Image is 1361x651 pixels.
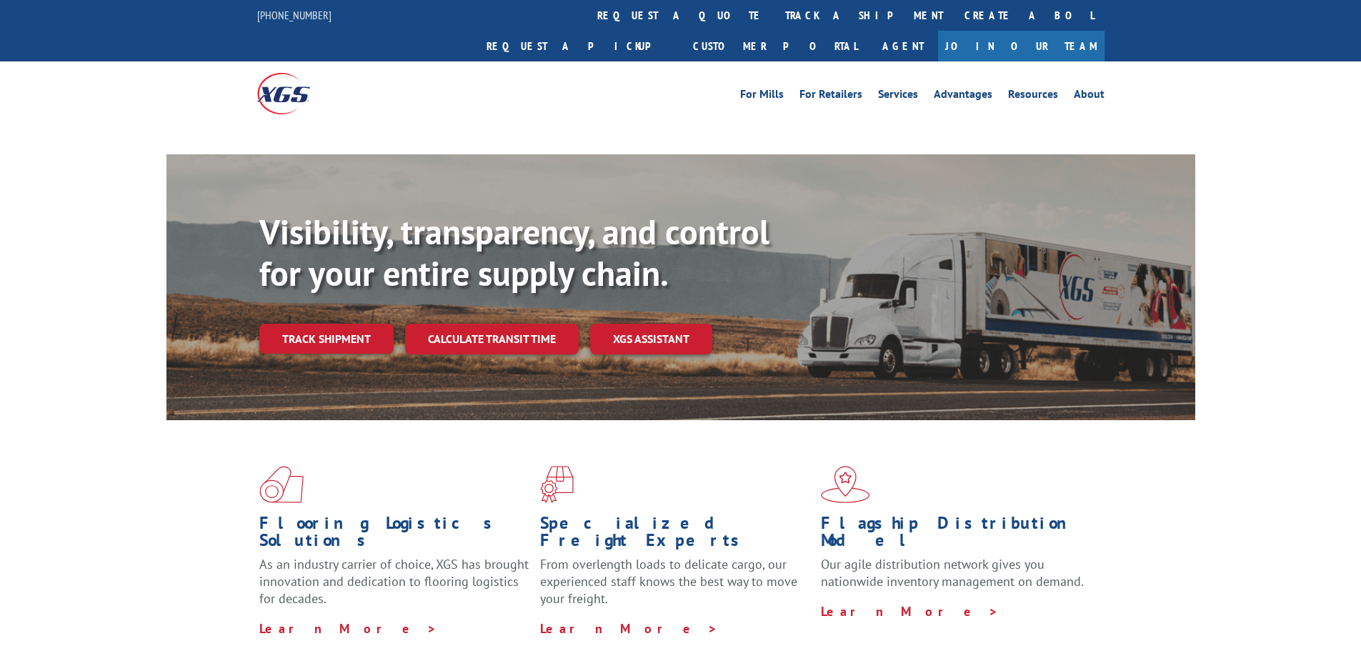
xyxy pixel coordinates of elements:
[821,556,1084,590] span: Our agile distribution network gives you nationwide inventory management on demand.
[1008,89,1058,104] a: Resources
[257,8,331,22] a: [PHONE_NUMBER]
[540,556,810,620] p: From overlength loads to delicate cargo, our experienced staff knows the best way to move your fr...
[259,620,437,637] a: Learn More >
[405,324,579,354] a: Calculate transit time
[682,31,868,61] a: Customer Portal
[934,89,992,104] a: Advantages
[740,89,784,104] a: For Mills
[1074,89,1105,104] a: About
[821,466,870,503] img: xgs-icon-flagship-distribution-model-red
[259,466,304,503] img: xgs-icon-total-supply-chain-intelligence-red
[799,89,862,104] a: For Retailers
[868,31,938,61] a: Agent
[938,31,1105,61] a: Join Our Team
[540,620,718,637] a: Learn More >
[259,556,529,607] span: As an industry carrier of choice, XGS has brought innovation and dedication to flooring logistics...
[821,603,999,620] a: Learn More >
[878,89,918,104] a: Services
[259,209,769,295] b: Visibility, transparency, and control for your entire supply chain.
[259,324,394,354] a: Track shipment
[540,515,810,556] h1: Specialized Freight Experts
[540,466,574,503] img: xgs-icon-focused-on-flooring-red
[821,515,1091,556] h1: Flagship Distribution Model
[259,515,529,556] h1: Flooring Logistics Solutions
[476,31,682,61] a: Request a pickup
[590,324,712,354] a: XGS ASSISTANT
